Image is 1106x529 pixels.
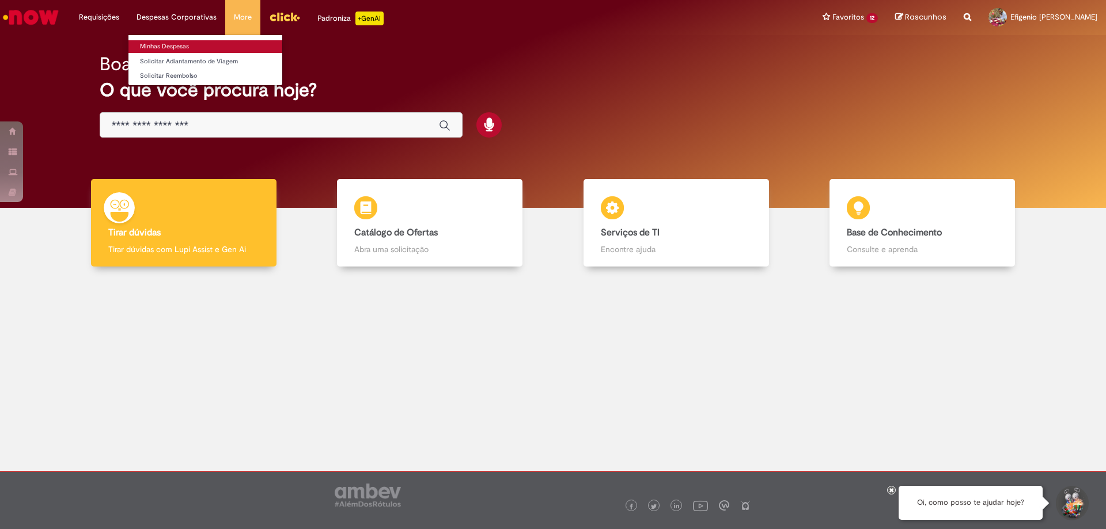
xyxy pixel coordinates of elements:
ul: Despesas Corporativas [128,35,283,86]
img: logo_footer_linkedin.png [674,503,680,510]
img: logo_footer_twitter.png [651,504,657,509]
p: Abra uma solicitação [354,243,505,255]
span: More [234,12,252,23]
span: Requisições [79,12,119,23]
a: Solicitar Reembolso [128,70,282,82]
a: Solicitar Adiantamento de Viagem [128,55,282,68]
a: Catálogo de Ofertas Abra uma solicitação [307,179,554,267]
p: +GenAi [355,12,384,25]
h2: O que você procura hoje? [100,80,1007,100]
p: Tirar dúvidas com Lupi Assist e Gen Ai [108,243,259,255]
a: Base de Conhecimento Consulte e aprenda [800,179,1046,267]
img: logo_footer_youtube.png [693,498,708,513]
img: ServiceNow [1,6,60,29]
span: Favoritos [832,12,864,23]
span: Efigenio [PERSON_NAME] [1010,12,1097,22]
b: Tirar dúvidas [108,227,161,238]
a: Tirar dúvidas Tirar dúvidas com Lupi Assist e Gen Ai [60,179,307,267]
img: logo_footer_ambev_rotulo_gray.png [335,484,401,507]
img: logo_footer_naosei.png [740,500,751,511]
span: Despesas Corporativas [137,12,217,23]
b: Catálogo de Ofertas [354,227,438,238]
img: click_logo_yellow_360x200.png [269,8,300,25]
b: Base de Conhecimento [847,227,942,238]
p: Encontre ajuda [601,243,752,255]
p: Consulte e aprenda [847,243,998,255]
a: Rascunhos [895,12,946,23]
a: Serviços de TI Encontre ajuda [553,179,800,267]
div: Padroniza [317,12,384,25]
img: logo_footer_workplace.png [719,500,729,511]
img: logo_footer_facebook.png [628,504,634,509]
button: Iniciar Conversa de Suporte [1054,486,1089,520]
span: 12 [866,13,878,23]
b: Serviços de TI [601,227,660,238]
a: Minhas Despesas [128,40,282,53]
h2: Boa tarde, Efigenio [100,54,255,74]
div: Oi, como posso te ajudar hoje? [899,486,1043,520]
span: Rascunhos [905,12,946,22]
